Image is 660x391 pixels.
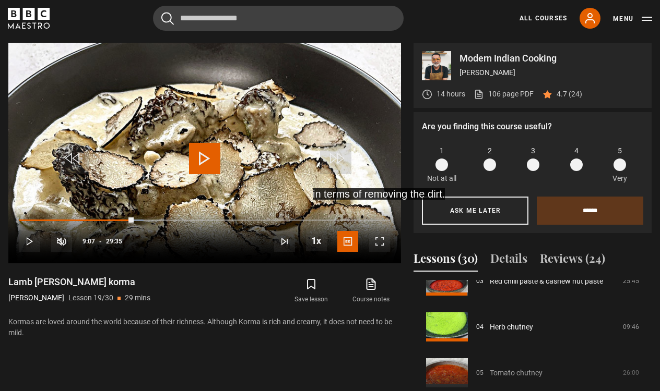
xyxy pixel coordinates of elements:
[306,230,327,251] button: Playback Rate
[8,8,50,29] svg: BBC Maestro
[8,276,150,288] h1: Lamb [PERSON_NAME] korma
[8,316,401,338] p: Kormas are loved around the world because of their richness. Although Korma is rich and creamy, i...
[337,231,358,252] button: Captions
[488,145,492,156] span: 2
[51,231,72,252] button: Unmute
[609,173,630,184] p: Very
[540,250,605,272] button: Reviews (24)
[8,292,64,303] p: [PERSON_NAME]
[531,145,535,156] span: 3
[459,67,643,78] p: [PERSON_NAME]
[19,231,40,252] button: Play
[574,145,579,156] span: 4
[422,120,643,133] p: Are you finding this course useful?
[125,292,150,303] p: 29 mins
[414,250,478,272] button: Lessons (30)
[19,219,390,222] div: Progress Bar
[422,197,528,225] button: Ask me later
[440,145,444,156] span: 1
[490,276,603,287] a: Red chilli paste & cashew nut paste
[613,14,652,24] button: Toggle navigation
[520,14,567,23] a: All Courses
[99,238,102,245] span: -
[490,322,533,333] a: Herb chutney
[341,276,401,306] a: Course notes
[161,12,174,25] button: Submit the search query
[369,231,390,252] button: Fullscreen
[82,232,95,251] span: 9:07
[274,231,295,252] button: Next Lesson
[618,145,622,156] span: 5
[459,54,643,63] p: Modern Indian Cooking
[8,43,401,263] video-js: Video Player
[437,89,465,100] p: 14 hours
[427,173,456,184] p: Not at all
[106,232,122,251] span: 29:35
[557,89,582,100] p: 4.7 (24)
[281,276,341,306] button: Save lesson
[68,292,113,303] p: Lesson 19/30
[474,89,534,100] a: 106 page PDF
[490,250,527,272] button: Details
[153,6,404,31] input: Search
